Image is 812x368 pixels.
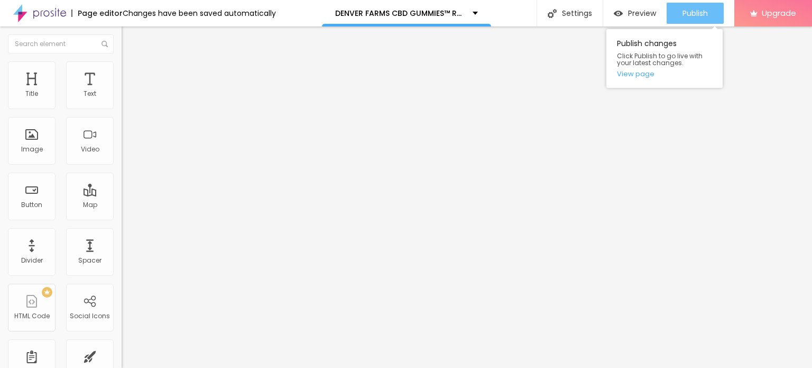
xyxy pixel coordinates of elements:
div: Publish changes [606,29,723,88]
div: Spacer [78,257,101,264]
img: view-1.svg [614,9,623,18]
p: DENVER FARMS CBD GUMMIES™ REVIEW [335,10,465,17]
span: Publish [682,9,708,17]
div: Page editor [71,10,123,17]
div: Title [25,90,38,97]
span: Preview [628,9,656,17]
input: Search element [8,34,114,53]
div: Changes have been saved automatically [123,10,276,17]
div: Map [83,201,97,209]
div: HTML Code [14,312,50,320]
button: Publish [667,3,724,24]
div: Image [21,146,43,153]
div: Video [81,146,99,153]
div: Text [84,90,96,97]
iframe: Editor [122,26,812,368]
img: Icone [101,41,108,47]
a: View page [617,70,712,77]
div: Divider [21,257,43,264]
div: Button [21,201,42,209]
span: Upgrade [762,8,796,17]
span: Click Publish to go live with your latest changes. [617,52,712,66]
img: Icone [548,9,557,18]
div: Social Icons [70,312,110,320]
button: Preview [603,3,667,24]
